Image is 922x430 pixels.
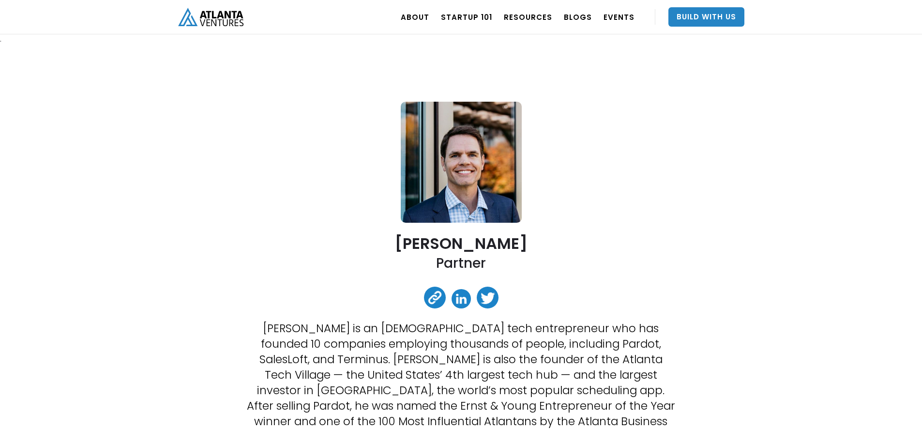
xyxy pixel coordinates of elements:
[441,3,492,31] a: Startup 101
[564,3,592,31] a: BLOGS
[401,3,429,31] a: ABOUT
[604,3,635,31] a: EVENTS
[504,3,552,31] a: RESOURCES
[395,235,528,252] h2: [PERSON_NAME]
[436,254,486,272] h2: Partner
[668,7,744,27] a: Build With Us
